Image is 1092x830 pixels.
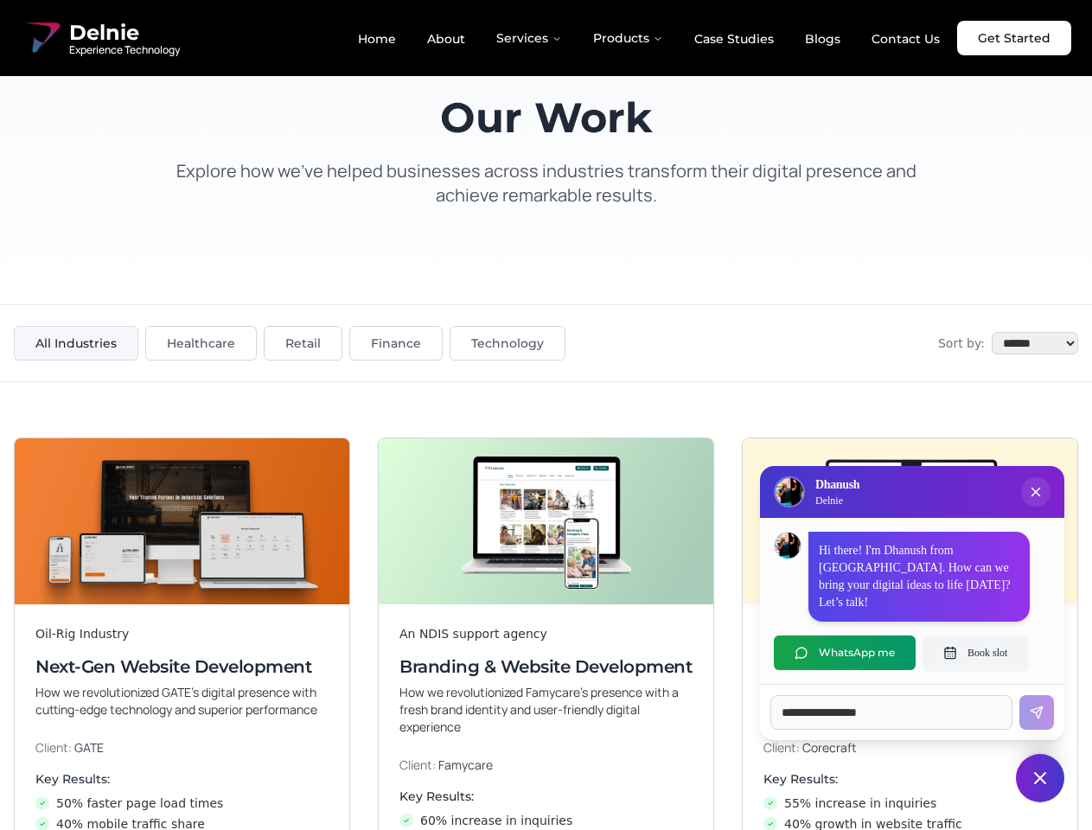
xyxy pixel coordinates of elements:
[399,684,693,736] p: How we revolutionized Famycare’s presence with a fresh brand identity and user-friendly digital e...
[819,542,1019,611] p: Hi there! I'm Dhanush from [GEOGRAPHIC_DATA]. How can we bring your digital ideas to life [DATE]?...
[264,326,342,361] button: Retail
[1021,477,1050,507] button: Close chat popup
[35,684,329,718] p: How we revolutionized GATE’s digital presence with cutting-edge technology and superior performance
[399,654,693,679] h3: Branding & Website Development
[450,326,565,361] button: Technology
[815,476,859,494] h3: Dhanush
[399,812,693,829] li: 60% increase in inquiries
[344,24,410,54] a: Home
[159,159,934,207] p: Explore how we've helped businesses across industries transform their digital presence and achiev...
[14,326,138,361] button: All Industries
[923,635,1028,670] button: Book slot
[413,24,479,54] a: About
[938,335,985,352] span: Sort by:
[815,494,859,508] p: Delnie
[69,43,180,57] span: Experience Technology
[35,625,329,642] div: Oil-Rig Industry
[1016,754,1064,802] button: Close chat
[35,770,329,788] h4: Key Results:
[21,17,62,59] img: Delnie Logo
[15,438,349,604] img: Next-Gen Website Development
[791,24,854,54] a: Blogs
[379,438,713,604] img: Branding & Website Development
[680,24,788,54] a: Case Studies
[743,438,1077,604] img: Digital & Brand Revamp
[579,21,677,55] button: Products
[399,757,693,774] p: Client:
[69,19,180,47] span: Delnie
[344,21,954,55] nav: Main
[957,21,1071,55] a: Get Started
[35,795,329,812] li: 50% faster page load times
[74,739,104,756] span: GATE
[438,757,493,773] span: Famycare
[145,326,257,361] button: Healthcare
[35,654,329,679] h3: Next-Gen Website Development
[399,788,693,805] h4: Key Results:
[21,17,180,59] a: Delnie Logo Full
[763,795,1057,812] li: 55% increase in inquiries
[775,533,801,559] img: Dhanush
[349,326,443,361] button: Finance
[482,21,576,55] button: Services
[776,478,803,506] img: Delnie Logo
[159,97,934,138] h1: Our Work
[858,24,954,54] a: Contact Us
[35,739,329,757] p: Client:
[774,635,916,670] button: WhatsApp me
[399,625,693,642] div: An NDIS support agency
